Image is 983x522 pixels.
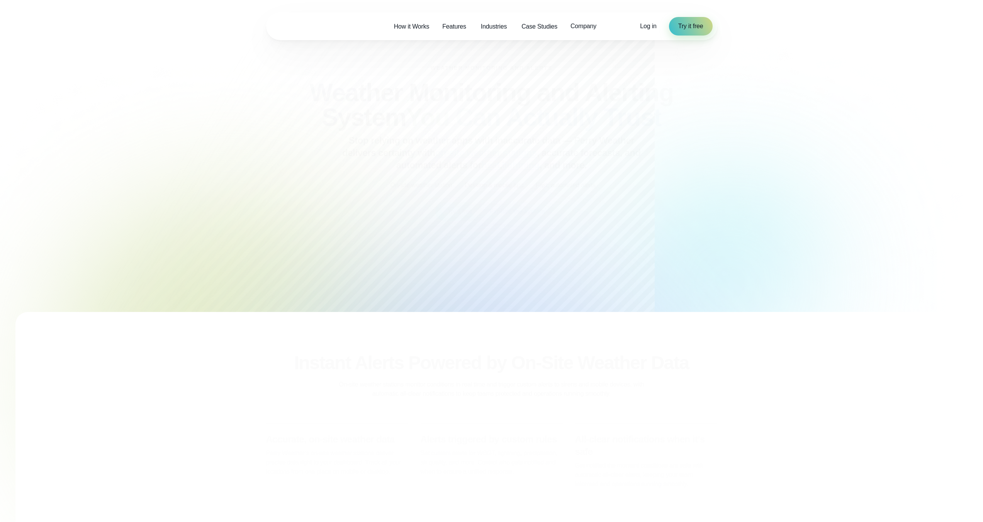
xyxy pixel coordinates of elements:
span: Try it free [678,22,703,31]
a: Log in [640,22,656,31]
span: Log in [640,23,656,29]
span: Case Studies [521,22,557,31]
a: Try it free [669,17,713,36]
a: Case Studies [515,19,564,34]
a: How it Works [387,19,436,34]
span: Features [442,22,466,31]
span: How it Works [394,22,430,31]
span: Company [570,22,596,31]
span: Industries [481,22,507,31]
